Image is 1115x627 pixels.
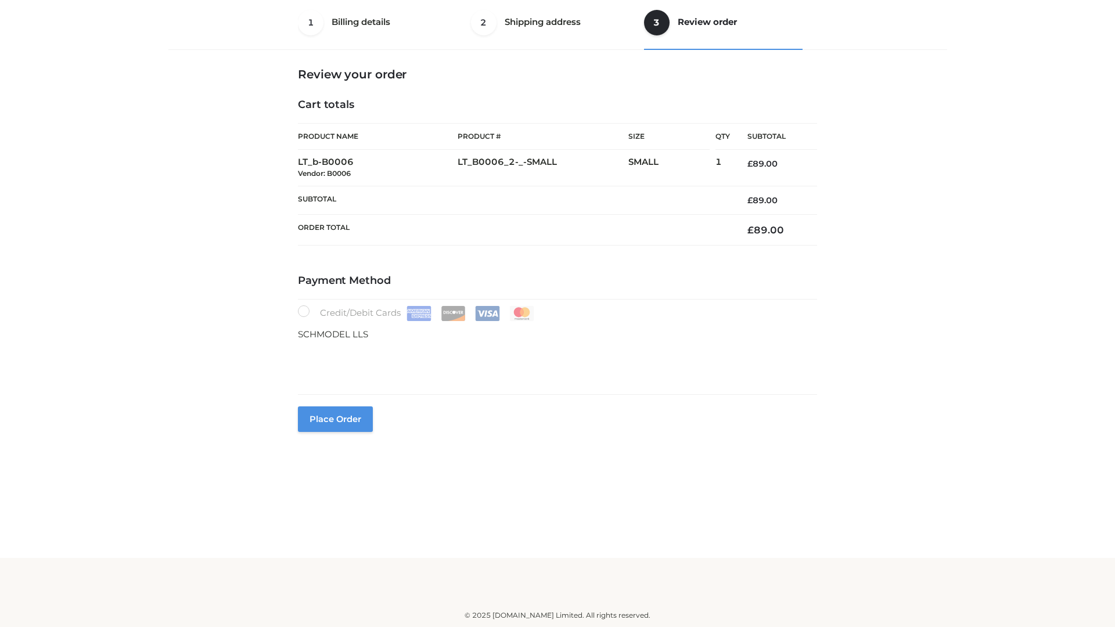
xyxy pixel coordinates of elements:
[715,150,730,186] td: 1
[628,124,710,150] th: Size
[747,158,778,169] bdi: 89.00
[407,306,431,321] img: Amex
[298,150,458,186] td: LT_b-B0006
[747,195,753,206] span: £
[298,169,351,178] small: Vendor: B0006
[441,306,466,321] img: Discover
[298,305,535,321] label: Credit/Debit Cards
[747,224,754,236] span: £
[298,67,817,81] h3: Review your order
[298,215,730,246] th: Order Total
[296,339,815,381] iframe: Secure payment input frame
[298,99,817,111] h4: Cart totals
[298,186,730,214] th: Subtotal
[172,610,943,621] div: © 2025 [DOMAIN_NAME] Limited. All rights reserved.
[458,123,628,150] th: Product #
[458,150,628,186] td: LT_B0006_2-_-SMALL
[715,123,730,150] th: Qty
[298,275,817,287] h4: Payment Method
[509,306,534,321] img: Mastercard
[298,327,817,342] p: SCHMODEL LLS
[730,124,817,150] th: Subtotal
[747,195,778,206] bdi: 89.00
[298,406,373,432] button: Place order
[747,158,753,169] span: £
[475,306,500,321] img: Visa
[747,224,784,236] bdi: 89.00
[628,150,715,186] td: SMALL
[298,123,458,150] th: Product Name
